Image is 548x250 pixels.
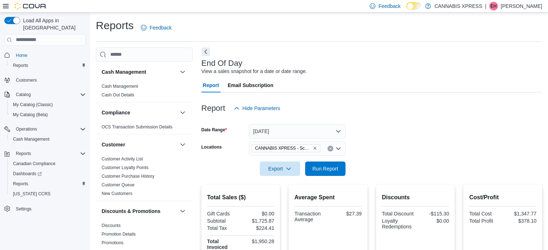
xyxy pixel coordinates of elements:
[7,169,89,179] a: Dashboards
[203,78,219,92] span: Report
[10,190,53,198] a: [US_STATE] CCRS
[102,92,134,97] a: Cash Out Details
[7,110,89,120] button: My Catalog (Beta)
[7,134,89,144] button: Cash Management
[13,90,86,99] span: Catalog
[102,165,148,170] a: Customer Loyalty Points
[102,223,121,228] span: Discounts
[207,193,275,202] h2: Total Sales ($)
[313,146,317,150] button: Remove CANNABIS XPRESS - Scarborough (Steeles Avenue) from selection in this group
[489,2,498,10] div: Emma Hancock
[242,211,274,217] div: $0.00
[102,208,160,215] h3: Discounts & Promotions
[102,182,134,188] span: Customer Queue
[305,162,346,176] button: Run Report
[485,2,486,10] p: |
[102,182,134,187] a: Customer Queue
[13,205,34,213] a: Settings
[13,149,34,158] button: Reports
[102,191,132,196] span: New Customers
[242,218,274,224] div: $1,725.87
[491,2,497,10] span: EH
[504,218,536,224] div: $378.10
[178,68,187,76] button: Cash Management
[102,156,143,162] span: Customer Activity List
[228,78,273,92] span: Email Subscription
[102,223,121,228] a: Discounts
[1,75,89,85] button: Customers
[16,92,31,97] span: Catalog
[260,162,300,176] button: Export
[102,141,177,148] button: Customer
[201,104,225,113] h3: Report
[13,112,48,118] span: My Catalog (Beta)
[1,149,89,159] button: Reports
[435,2,482,10] p: CANNABIS XPRESS
[102,156,143,162] a: Customer Activity List
[178,108,187,117] button: Compliance
[10,179,31,188] a: Reports
[378,3,400,10] span: Feedback
[13,149,86,158] span: Reports
[102,240,124,245] a: Promotions
[255,145,311,152] span: CANNABIS XPRESS - Scarborough ([GEOGRAPHIC_DATA])
[16,53,27,58] span: Home
[10,169,86,178] span: Dashboards
[207,218,239,224] div: Subtotal
[7,179,89,189] button: Reports
[294,211,326,222] div: Transaction Average
[294,193,362,202] h2: Average Spent
[201,47,210,56] button: Next
[102,141,125,148] h3: Customer
[13,63,28,68] span: Reports
[13,51,30,60] a: Home
[102,92,134,98] span: Cash Out Details
[7,159,89,169] button: Canadian Compliance
[7,100,89,110] button: My Catalog (Classic)
[207,211,239,217] div: Gift Cards
[102,84,138,89] a: Cash Management
[96,18,134,33] h1: Reports
[102,68,177,76] button: Cash Management
[406,2,422,10] input: Dark Mode
[150,24,171,31] span: Feedback
[16,126,37,132] span: Operations
[382,218,414,229] div: Loyalty Redemptions
[382,193,449,202] h2: Discounts
[335,146,341,151] button: Open list of options
[242,238,274,244] div: $1,950.28
[102,68,146,76] h3: Cash Management
[96,82,193,102] div: Cash Management
[1,90,89,100] button: Catalog
[138,21,174,35] a: Feedback
[10,135,86,144] span: Cash Management
[1,124,89,134] button: Operations
[207,225,239,231] div: Total Tax
[13,136,49,142] span: Cash Management
[10,61,86,70] span: Reports
[13,181,28,187] span: Reports
[312,165,338,172] span: Run Report
[102,109,177,116] button: Compliance
[201,144,222,150] label: Locations
[242,225,274,231] div: $224.41
[16,206,31,212] span: Settings
[201,68,307,75] div: View a sales snapshot for a date or date range.
[469,211,501,217] div: Total Cost
[242,105,280,112] span: Hide Parameters
[102,191,132,196] a: New Customers
[102,208,177,215] button: Discounts & Promotions
[13,204,86,213] span: Settings
[102,124,173,130] span: OCS Transaction Submission Details
[102,109,130,116] h3: Compliance
[10,159,58,168] a: Canadian Compliance
[16,77,37,83] span: Customers
[102,240,124,246] span: Promotions
[102,231,136,237] span: Promotion Details
[504,211,536,217] div: $1,347.77
[13,125,86,133] span: Operations
[13,102,53,108] span: My Catalog (Classic)
[13,76,40,85] a: Customers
